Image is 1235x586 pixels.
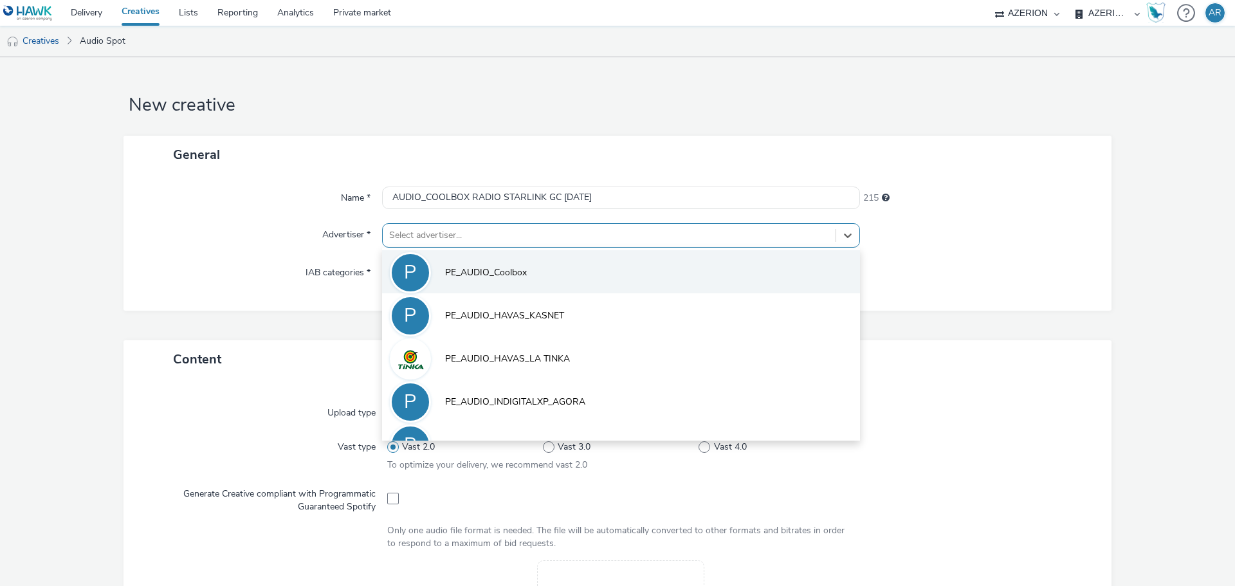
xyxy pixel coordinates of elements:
span: PE_AUDIO_PROMPERU [445,439,545,452]
img: audio [6,35,19,48]
a: Hawk Academy [1146,3,1171,23]
label: IAB categories * [300,261,376,279]
img: PE_AUDIO_HAVAS_LA TINKA [392,340,429,378]
div: AR [1209,3,1221,23]
span: Vast 4.0 [714,441,747,453]
div: P [404,298,416,334]
a: Audio Spot [73,26,132,57]
div: Only one audio file format is needed. The file will be automatically converted to other formats a... [387,524,855,551]
span: PE_AUDIO_INDIGITALXP_AGORA [445,396,585,408]
span: 215 [863,192,879,205]
div: P [404,255,416,291]
span: General [173,146,220,163]
img: Hawk Academy [1146,3,1166,23]
span: Vast 2.0 [402,441,435,453]
span: Vast 3.0 [558,441,590,453]
div: P [404,427,416,463]
label: Generate Creative compliant with Programmatic Guaranteed Spotify [147,482,381,514]
span: PE_AUDIO_HAVAS_KASNET [445,309,564,322]
span: Content [173,351,221,368]
input: Name [382,187,860,209]
div: Maximum 255 characters [882,192,890,205]
label: Upload type [322,401,381,419]
h1: New creative [123,93,1111,118]
span: PE_AUDIO_HAVAS_LA TINKA [445,353,570,365]
img: undefined Logo [3,5,53,21]
label: Advertiser * [317,223,376,241]
div: P [404,384,416,420]
span: To optimize your delivery, we recommend vast 2.0 [387,459,587,471]
span: PE_AUDIO_Coolbox [445,266,527,279]
label: Vast type [333,435,381,453]
label: Name * [336,187,376,205]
